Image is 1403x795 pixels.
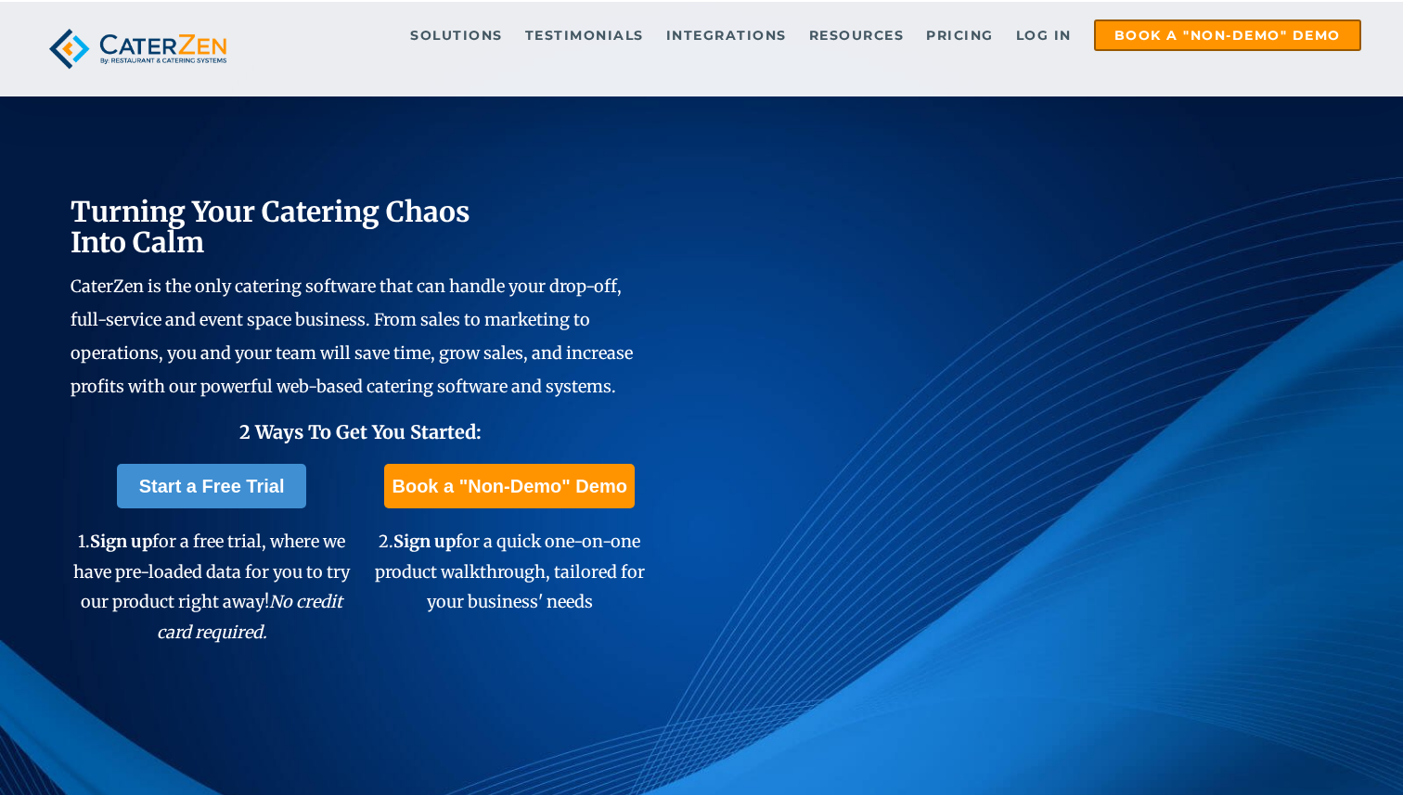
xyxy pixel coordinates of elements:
[800,21,914,49] a: Resources
[516,21,653,49] a: Testimonials
[71,276,633,397] span: CaterZen is the only catering software that can handle your drop-off, full-service and event spac...
[1094,19,1361,51] a: Book a "Non-Demo" Demo
[657,21,796,49] a: Integrations
[73,531,350,642] span: 1. for a free trial, where we have pre-loaded data for you to try our product right away!
[375,531,645,612] span: 2. for a quick one-on-one product walkthrough, tailored for your business' needs
[393,531,456,552] span: Sign up
[401,21,512,49] a: Solutions
[90,531,152,552] span: Sign up
[1007,21,1081,49] a: Log in
[42,19,234,78] img: caterzen
[384,464,634,508] a: Book a "Non-Demo" Demo
[267,19,1360,51] div: Navigation Menu
[917,21,1003,49] a: Pricing
[157,591,343,642] em: No credit card required.
[71,194,470,260] span: Turning Your Catering Chaos Into Calm
[117,464,307,508] a: Start a Free Trial
[239,420,482,443] span: 2 Ways To Get You Started:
